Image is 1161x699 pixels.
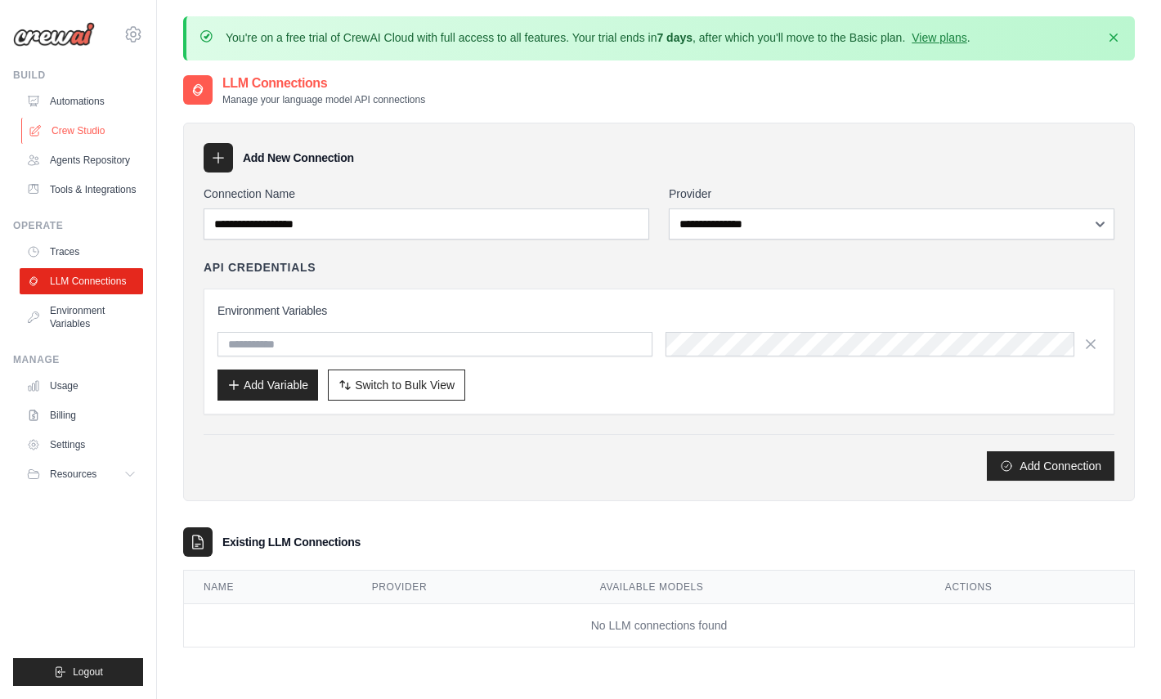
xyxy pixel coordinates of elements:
strong: 7 days [657,31,693,44]
span: Resources [50,468,96,481]
div: Operate [13,219,143,232]
button: Switch to Bulk View [328,370,465,401]
h3: Existing LLM Connections [222,534,361,550]
a: View plans [912,31,966,44]
a: Crew Studio [21,118,145,144]
a: Usage [20,373,143,399]
span: Logout [73,665,103,679]
th: Provider [352,571,580,604]
button: Add Connection [987,451,1114,481]
h4: API Credentials [204,259,316,276]
label: Connection Name [204,186,649,202]
h3: Add New Connection [243,150,354,166]
a: Billing [20,402,143,428]
p: You're on a free trial of CrewAI Cloud with full access to all features. Your trial ends in , aft... [226,29,970,46]
a: Tools & Integrations [20,177,143,203]
td: No LLM connections found [184,604,1134,647]
a: Agents Repository [20,147,143,173]
label: Provider [669,186,1114,202]
a: LLM Connections [20,268,143,294]
h2: LLM Connections [222,74,425,93]
h3: Environment Variables [217,302,1100,319]
div: Manage [13,353,143,366]
button: Resources [20,461,143,487]
button: Logout [13,658,143,686]
span: Switch to Bulk View [355,377,455,393]
th: Name [184,571,352,604]
a: Environment Variables [20,298,143,337]
img: Logo [13,22,95,47]
div: Build [13,69,143,82]
p: Manage your language model API connections [222,93,425,106]
a: Automations [20,88,143,114]
th: Actions [926,571,1134,604]
button: Add Variable [217,370,318,401]
a: Traces [20,239,143,265]
a: Settings [20,432,143,458]
th: Available Models [580,571,926,604]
